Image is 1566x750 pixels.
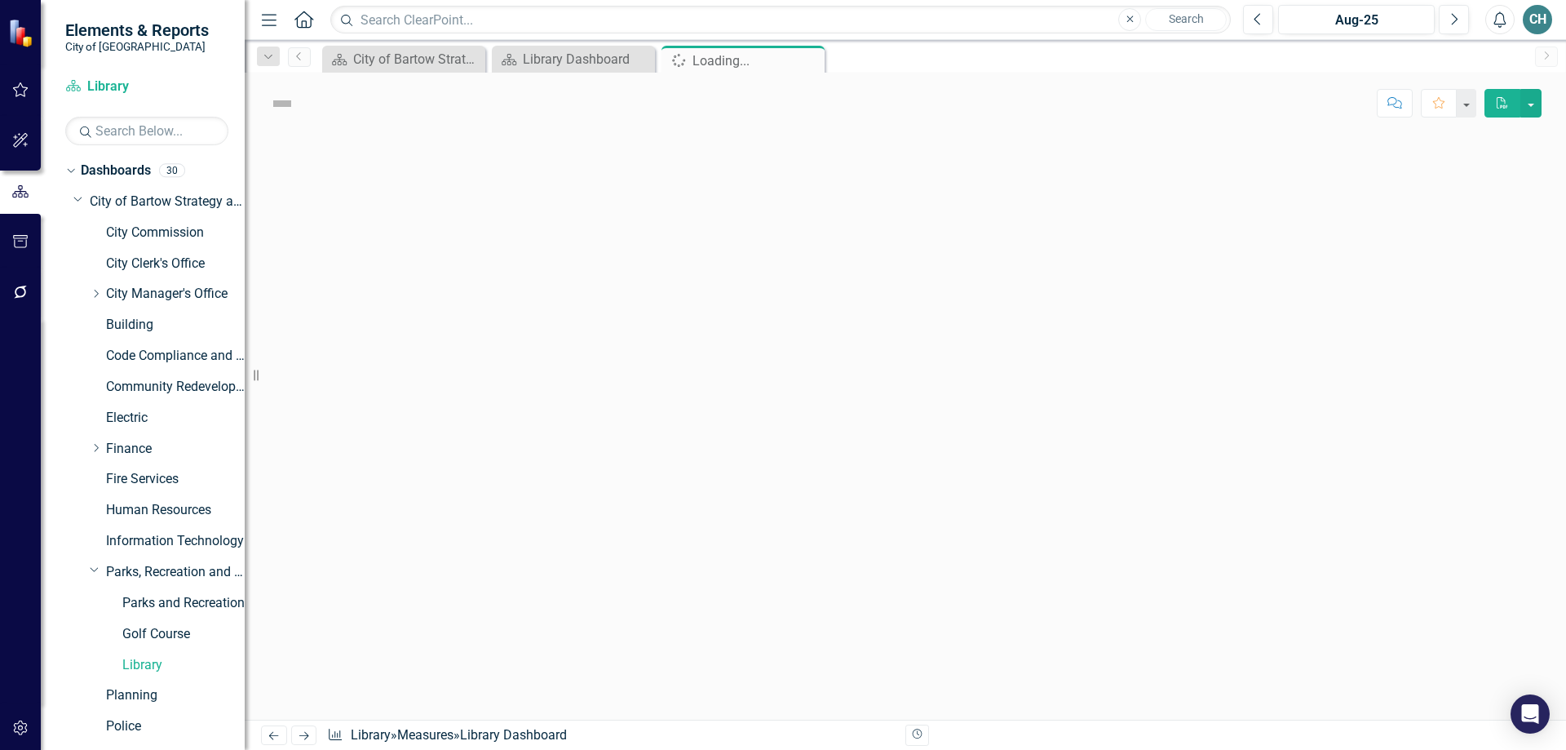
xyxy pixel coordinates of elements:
div: Loading... [692,51,821,71]
a: Library [351,727,391,743]
a: Finance [106,440,245,459]
a: Parks, Recreation and Cultural Arts [106,563,245,582]
a: Planning [106,686,245,705]
a: Golf Course [122,625,245,644]
div: » » [327,726,893,745]
img: ClearPoint Strategy [8,19,37,47]
div: Aug-25 [1284,11,1429,30]
a: Building [106,316,245,335]
a: City of Bartow Strategy and Performance Dashboard [90,193,245,211]
a: Dashboards [81,162,151,180]
a: Police [106,717,245,736]
a: Library Dashboard [496,49,651,69]
div: Library Dashboard [523,49,651,69]
a: Community Redevelopment Agency [106,378,245,397]
span: Elements & Reports [65,20,209,40]
button: CH [1523,5,1552,34]
small: City of [GEOGRAPHIC_DATA] [65,40,209,53]
a: Code Compliance and Neighborhood Services [106,347,245,366]
a: Library [122,656,245,675]
a: Human Resources [106,501,245,520]
a: City Manager's Office [106,285,245,304]
span: Search [1169,12,1204,25]
a: City of Bartow Strategy and Performance Dashboard [326,49,481,69]
button: Search [1145,8,1227,31]
a: City Clerk's Office [106,255,245,273]
a: City Commission [106,224,245,242]
a: Library [65,78,228,96]
a: Information Technology [106,532,245,551]
a: Measures [397,727,453,743]
button: Aug-25 [1278,5,1435,34]
a: Fire Services [106,470,245,489]
input: Search Below... [65,117,228,145]
a: Parks and Recreation [122,594,245,613]
div: City of Bartow Strategy and Performance Dashboard [353,49,481,69]
a: Electric [106,409,245,428]
input: Search ClearPoint... [330,6,1231,34]
div: Open Intercom Messenger [1511,695,1550,734]
div: Library Dashboard [460,727,567,743]
div: 30 [159,164,185,178]
img: Not Defined [269,91,295,117]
